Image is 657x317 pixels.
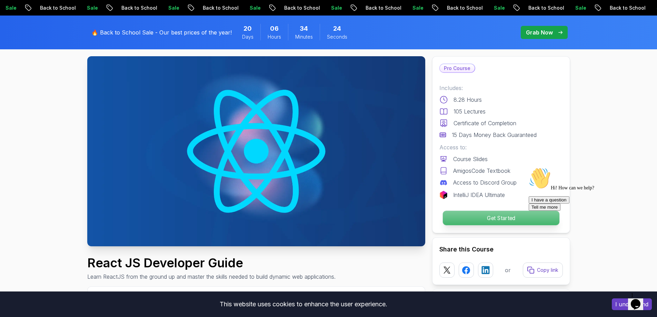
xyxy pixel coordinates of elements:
p: 15 Days Money Back Guaranteed [452,131,537,139]
span: 24 Seconds [333,24,341,33]
p: Back to School [603,4,650,11]
span: Days [242,33,253,40]
p: Sale [569,4,591,11]
p: IntelliJ IDEA Ultimate [453,191,505,199]
p: Certificate of Completion [454,119,516,127]
button: Get Started [442,210,559,226]
p: Back to School [33,4,80,11]
h2: Share this Course [439,245,563,254]
p: Course Slides [453,155,488,163]
p: Access to: [439,143,563,151]
iframe: chat widget [628,289,650,310]
p: 8.28 Hours [454,96,482,104]
p: 105 Lectures [454,107,486,116]
p: Includes: [439,84,563,92]
span: 6 Hours [270,24,279,33]
button: Tell me more [3,39,34,46]
p: or [505,266,511,274]
p: AmigosCode Textbook [453,167,510,175]
p: Learn ReactJS from the ground up and master the skills needed to build dynamic web applications. [87,273,336,281]
p: Sale [80,4,102,11]
p: Sale [487,4,509,11]
p: Get Started [442,211,559,225]
span: Hours [268,33,281,40]
span: Minutes [295,33,313,40]
p: Sale [162,4,184,11]
p: Back to School [115,4,162,11]
p: Back to School [196,4,243,11]
p: Sale [406,4,428,11]
p: Back to School [359,4,406,11]
p: Grab Now [526,28,553,37]
p: Back to School [522,4,569,11]
h1: React JS Developer Guide [87,256,336,270]
p: Sale [243,4,265,11]
span: 34 Minutes [300,24,308,33]
p: Sale [325,4,347,11]
p: Pro Course [440,64,475,72]
div: This website uses cookies to enhance the user experience. [5,297,601,312]
p: Back to School [278,4,325,11]
span: 20 Days [243,24,252,33]
button: Accept cookies [612,298,652,310]
button: Copy link [523,262,563,278]
p: Access to Discord Group [453,178,517,187]
img: reactjs-developer-guide_thumbnail [87,56,425,246]
iframe: chat widget [526,165,650,286]
img: jetbrains logo [439,191,448,199]
img: :wave: [3,3,25,25]
p: 🔥 Back to School Sale - Our best prices of the year! [91,28,232,37]
p: Back to School [440,4,487,11]
span: Seconds [327,33,347,40]
div: 👋Hi! How can we help?I have a questionTell me more [3,3,127,46]
button: I have a question [3,32,43,39]
span: Hi! How can we help? [3,21,68,26]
